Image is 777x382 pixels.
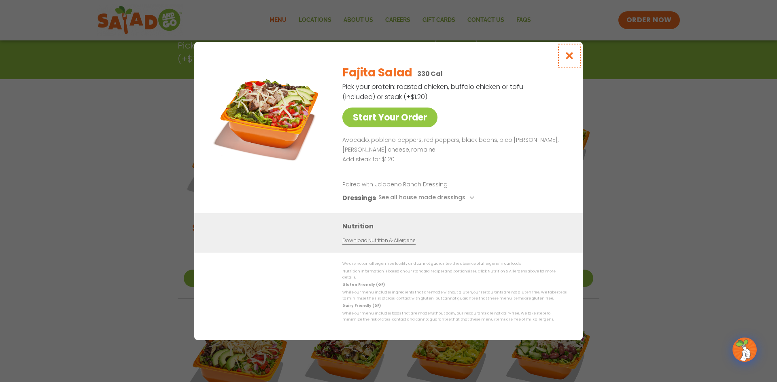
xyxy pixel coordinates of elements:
[733,338,756,361] img: wpChatIcon
[342,180,492,189] p: Paired with Jalapeno Ranch Dressing
[342,237,415,245] a: Download Nutrition & Allergens
[342,310,567,323] p: While our menu includes foods that are made without dairy, our restaurants are not dairy free. We...
[342,193,376,203] h3: Dressings
[212,58,326,171] img: Featured product photo for Fajita Salad
[342,282,384,287] strong: Gluten Friendly (GF)
[342,64,412,81] h2: Fajita Salad
[417,69,443,79] p: 330 Cal
[342,289,567,302] p: While our menu includes ingredients that are made without gluten, our restaurants are not gluten ...
[378,193,477,203] button: See all house made dressings
[342,268,567,281] p: Nutrition information is based on our standard recipes and portion sizes. Click Nutrition & Aller...
[342,303,380,308] strong: Dairy Friendly (DF)
[342,108,437,127] a: Start Your Order
[342,261,567,267] p: We are not an allergen free facility and cannot guarantee the absence of allergens in our foods.
[556,42,583,69] button: Close modal
[342,135,563,155] p: Avocado, poblano peppers, red peppers, black beans, pico [PERSON_NAME], [PERSON_NAME] cheese, rom...
[342,155,563,165] p: Add steak for $1.20
[342,82,524,102] p: Pick your protein: roasted chicken, buffalo chicken or tofu (included) or steak (+$1.20)
[342,221,571,231] h3: Nutrition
